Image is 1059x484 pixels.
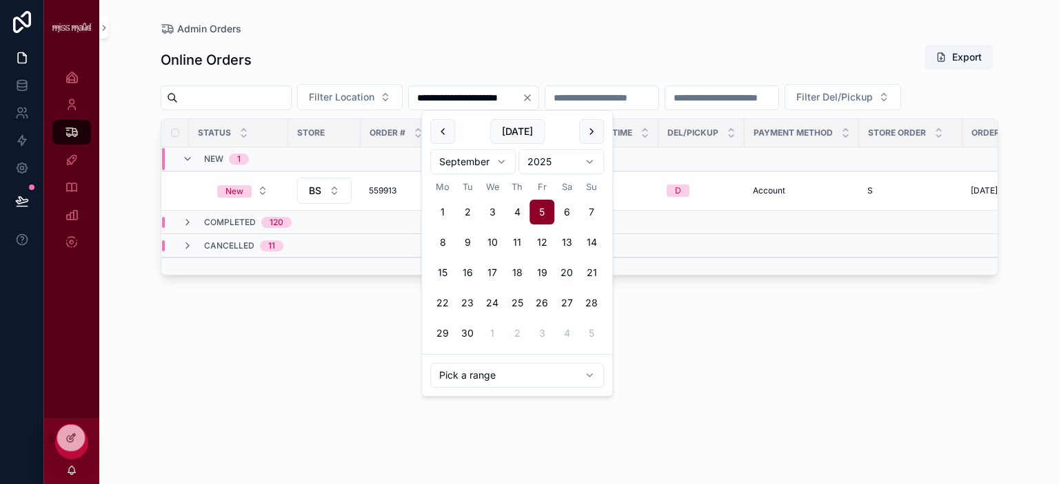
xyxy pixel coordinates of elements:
span: Order # [370,127,405,138]
button: Thursday, 4 September 2025 [505,200,529,224]
span: Account [753,185,785,196]
button: Export [925,45,993,70]
button: Select Button [206,178,279,203]
button: Tuesday, 23 September 2025 [455,291,480,315]
th: Tuesday [455,180,480,194]
span: Status [198,127,231,138]
button: Clear [522,92,538,103]
button: Today, Sunday, 7 September 2025 [579,200,604,224]
button: Saturday, 27 September 2025 [554,291,579,315]
div: 1 [237,154,241,165]
span: Del/Pickup [667,127,718,138]
button: Thursday, 2 October 2025 [505,321,529,346]
button: Sunday, 14 September 2025 [579,230,604,255]
span: [DATE] 3:45 pm [971,185,1031,196]
th: Thursday [505,180,529,194]
button: Monday, 22 September 2025 [430,291,455,315]
button: Sunday, 5 October 2025 [579,321,604,346]
button: Wednesday, 10 September 2025 [480,230,505,255]
button: Wednesday, 17 September 2025 [480,260,505,285]
div: 120 [270,217,283,228]
div: New [225,185,243,198]
button: Friday, 5 September 2025, selected [529,200,554,224]
a: D [667,185,736,197]
button: Tuesday, 2 September 2025 [455,200,480,224]
button: Friday, 26 September 2025 [529,291,554,315]
span: New [204,154,223,165]
img: App logo [52,23,91,32]
button: Tuesday, 16 September 2025 [455,260,480,285]
a: S [867,185,954,196]
button: Monday, 15 September 2025 [430,260,455,285]
button: Wednesday, 1 October 2025 [480,321,505,346]
button: Saturday, 4 October 2025 [554,321,579,346]
th: Sunday [579,180,604,194]
th: Saturday [554,180,579,194]
button: Tuesday, 30 September 2025 [455,321,480,346]
button: Thursday, 11 September 2025 [505,230,529,255]
a: Account [753,185,851,196]
button: [DATE] [490,119,545,144]
button: Tuesday, 9 September 2025 [455,230,480,255]
th: Wednesday [480,180,505,194]
span: Store [297,127,325,138]
span: Filter Location [309,90,374,104]
span: Order Placed [971,127,1035,138]
span: Completed [204,217,256,228]
h1: Online Orders [161,50,252,70]
table: September 2025 [430,180,604,346]
button: Sunday, 21 September 2025 [579,260,604,285]
span: Store Order [868,127,926,138]
a: 13:00 [592,185,650,196]
a: Select Button [296,177,352,204]
div: scrollable content [44,55,99,273]
button: Saturday, 6 September 2025 [554,200,579,224]
a: [DATE] 3:45 pm [971,185,1058,196]
button: Friday, 19 September 2025 [529,260,554,285]
span: Filter Del/Pickup [796,90,873,104]
button: Friday, 12 September 2025 [529,230,554,255]
button: Saturday, 13 September 2025 [554,230,579,255]
a: 559913 [369,185,427,196]
button: Select Button [297,178,352,204]
th: Monday [430,180,455,194]
button: Wednesday, 3 September 2025 [480,200,505,224]
button: Friday, 3 October 2025 [529,321,554,346]
th: Friday [529,180,554,194]
button: Thursday, 18 September 2025 [505,260,529,285]
div: D [675,185,681,197]
a: Select Button [205,178,280,204]
button: Monday, 8 September 2025 [430,230,455,255]
button: Relative time [430,363,604,388]
span: Cancelled [204,240,254,251]
div: 11 [268,240,275,251]
span: Payment Method [754,127,833,138]
button: Saturday, 20 September 2025 [554,260,579,285]
button: Wednesday, 24 September 2025 [480,291,505,315]
button: Monday, 29 September 2025 [430,321,455,346]
button: Select Button [785,84,901,110]
button: Select Button [297,84,403,110]
a: Admin Orders [161,22,241,36]
span: S [867,185,873,196]
button: Monday, 1 September 2025 [430,200,455,224]
span: Admin Orders [177,22,241,36]
button: Thursday, 25 September 2025 [505,291,529,315]
button: Sunday, 28 September 2025 [579,291,604,315]
span: BS [309,184,321,198]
